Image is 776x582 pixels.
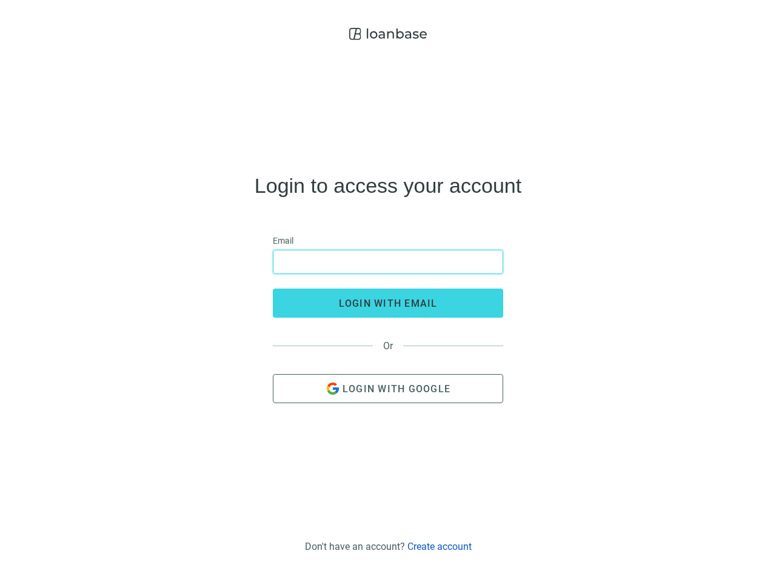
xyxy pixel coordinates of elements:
span: Login with Google [343,383,450,395]
h4: Login to access your account [255,176,521,195]
a: Create account [407,541,472,552]
span: login with email [339,298,438,309]
button: login with email [273,289,503,318]
span: Email [273,234,293,247]
span: Or [373,340,403,352]
button: Login with Google [273,374,503,403]
div: Don't have an account? [305,541,472,552]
